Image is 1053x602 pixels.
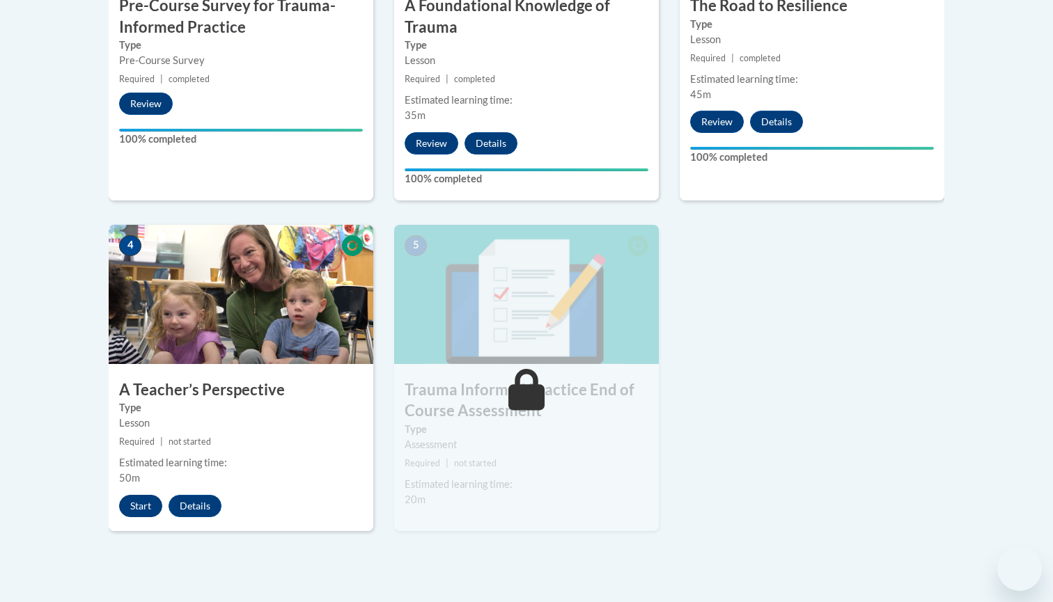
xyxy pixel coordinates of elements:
span: completed [169,74,210,84]
div: Estimated learning time: [405,477,648,492]
span: | [160,74,163,84]
button: Details [169,495,221,517]
div: Estimated learning time: [690,72,934,87]
button: Review [405,132,458,155]
button: Review [119,93,173,115]
button: Review [690,111,744,133]
div: Assessment [405,437,648,452]
span: 20m [405,493,426,505]
span: completed [740,53,781,63]
div: Estimated learning time: [405,93,648,108]
div: Estimated learning time: [119,455,363,470]
div: Pre-Course Survey [119,53,363,68]
div: Lesson [690,32,934,47]
span: 45m [690,88,711,100]
label: Type [405,38,648,53]
label: 100% completed [690,150,934,165]
span: 4 [119,235,141,256]
span: 50m [119,472,140,484]
span: | [731,53,734,63]
div: Your progress [690,147,934,150]
span: | [446,458,448,468]
div: Lesson [119,415,363,431]
button: Details [465,132,517,155]
h3: A Teacher’s Perspective [109,379,373,401]
span: | [160,436,163,447]
span: Required [690,53,726,63]
span: Required [119,74,155,84]
span: Required [119,436,155,447]
span: | [446,74,448,84]
label: 100% completed [405,171,648,187]
img: Course Image [109,225,373,364]
span: 5 [405,235,427,256]
span: Required [405,458,440,468]
span: completed [454,74,495,84]
label: Type [405,422,648,437]
h3: Trauma Informed Practice End of Course Assessment [394,379,659,422]
div: Your progress [119,129,363,132]
img: Course Image [394,225,659,364]
label: 100% completed [119,132,363,147]
span: not started [169,436,211,447]
div: Lesson [405,53,648,68]
label: Type [119,400,363,415]
div: Your progress [405,168,648,171]
label: Type [690,17,934,32]
button: Details [750,111,803,133]
span: 35m [405,109,426,121]
iframe: Button to launch messaging window [997,546,1042,591]
button: Start [119,495,162,517]
span: not started [454,458,497,468]
label: Type [119,38,363,53]
span: Required [405,74,440,84]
